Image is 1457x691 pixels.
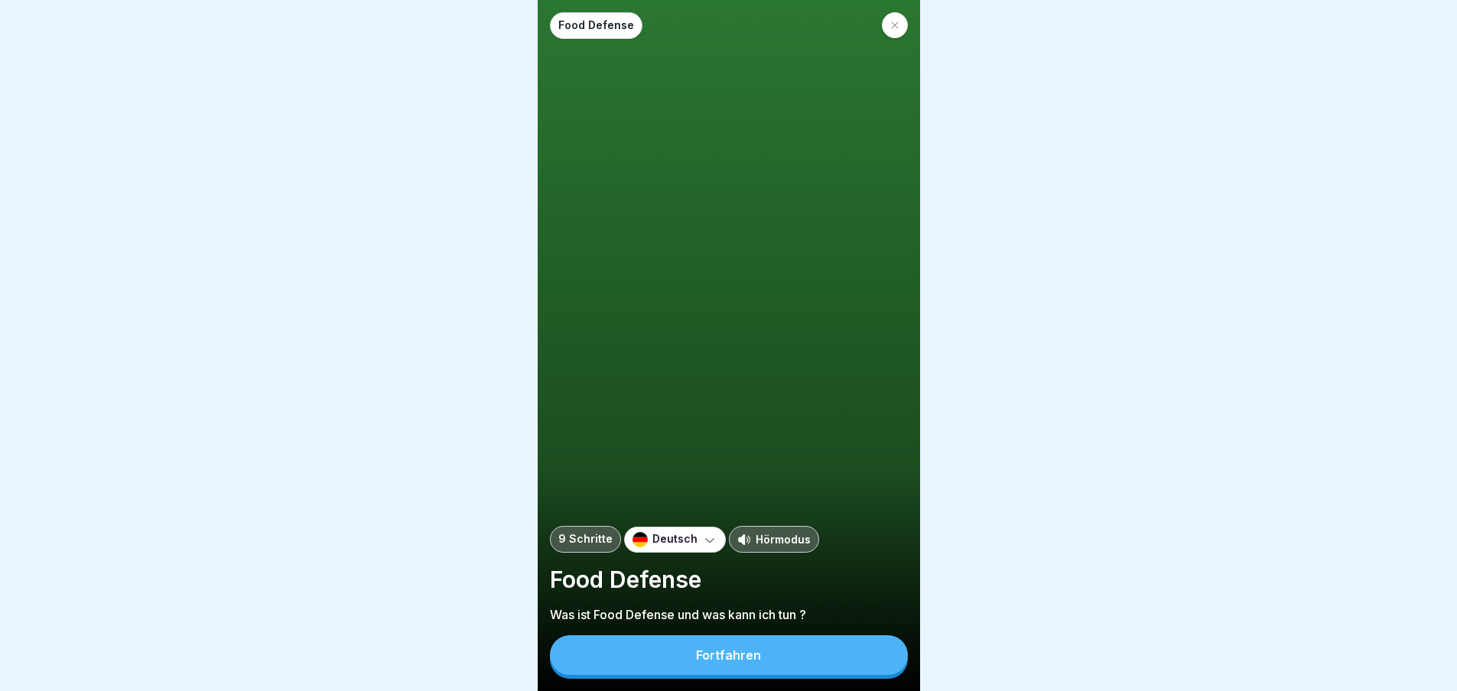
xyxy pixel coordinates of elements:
p: Deutsch [652,533,698,546]
img: de.svg [633,532,648,547]
p: Food Defense [550,565,908,594]
p: Hörmodus [756,531,811,547]
button: Fortfahren [550,635,908,675]
p: 9 Schritte [558,533,613,546]
div: Fortfahren [696,648,761,662]
p: Was ist Food Defense und was kann ich tun ? [550,606,908,623]
p: Food Defense [558,19,634,32]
